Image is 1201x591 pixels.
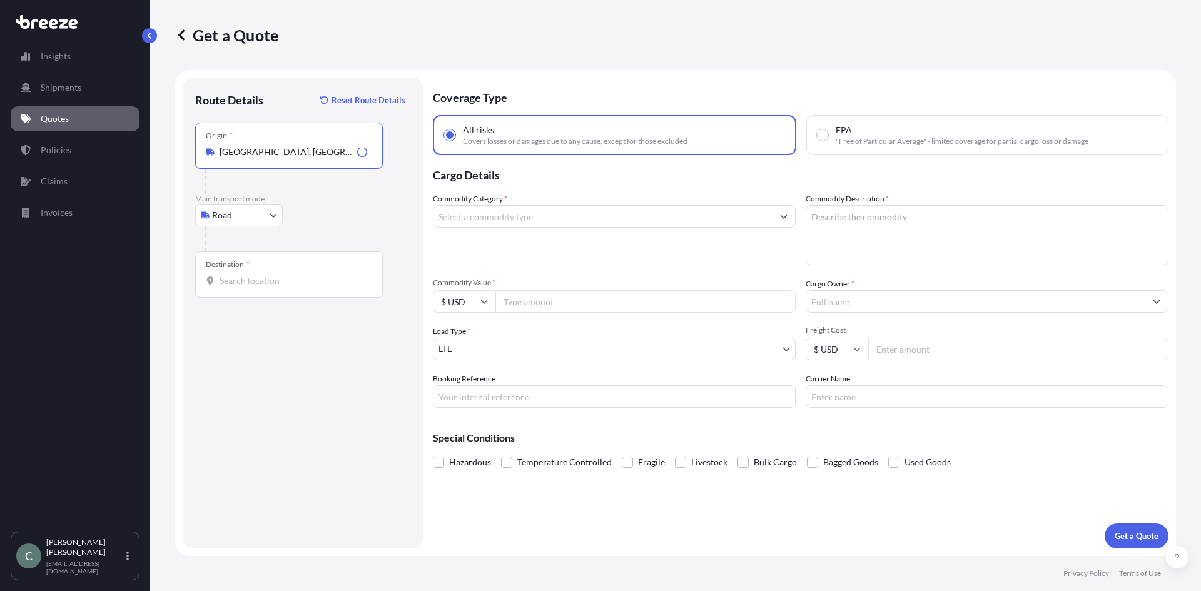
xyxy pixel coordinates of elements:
[754,453,797,472] span: Bulk Cargo
[195,93,263,108] p: Route Details
[817,129,828,141] input: FPA"Free of Particular Average" - limited coverage for partial cargo loss or damage
[823,453,878,472] span: Bagged Goods
[836,136,1088,146] span: "Free of Particular Average" - limited coverage for partial cargo loss or damage
[433,373,495,385] label: Booking Reference
[433,385,796,408] input: Your internal reference
[691,453,727,472] span: Livestock
[638,453,665,472] span: Fragile
[195,194,410,204] p: Main transport mode
[206,260,250,270] div: Destination
[41,81,81,94] p: Shipments
[905,453,951,472] span: Used Goods
[495,290,796,313] input: Type amount
[1115,530,1158,542] p: Get a Quote
[433,193,507,205] label: Commodity Category
[433,433,1168,443] p: Special Conditions
[195,204,283,226] button: Select transport
[25,550,33,562] span: C
[449,453,491,472] span: Hazardous
[438,343,452,355] span: LTL
[806,385,1168,408] input: Enter name
[806,373,850,385] label: Carrier Name
[1063,568,1109,578] a: Privacy Policy
[46,560,124,575] p: [EMAIL_ADDRESS][DOMAIN_NAME]
[41,144,71,156] p: Policies
[1119,568,1161,578] a: Terms of Use
[433,205,773,228] input: Select a commodity type
[433,338,796,360] button: LTL
[41,175,68,188] p: Claims
[357,147,367,157] div: Loading
[41,50,71,63] p: Insights
[444,129,455,141] input: All risksCovers losses or damages due to any cause, except for those excluded
[11,44,139,69] a: Insights
[433,278,796,288] span: Commodity Value
[41,113,69,125] p: Quotes
[11,200,139,225] a: Invoices
[11,106,139,131] a: Quotes
[314,90,410,110] button: Reset Route Details
[212,209,232,221] span: Road
[1145,290,1168,313] button: Show suggestions
[517,453,612,472] span: Temperature Controlled
[463,124,494,136] span: All risks
[433,155,1168,193] p: Cargo Details
[463,136,687,146] span: Covers losses or damages due to any cause, except for those excluded
[806,278,854,290] label: Cargo Owner
[806,193,889,205] label: Commodity Description
[11,169,139,194] a: Claims
[220,146,352,158] input: Origin
[206,131,233,141] div: Origin
[11,138,139,163] a: Policies
[332,94,405,106] p: Reset Route Details
[11,75,139,100] a: Shipments
[46,537,124,557] p: [PERSON_NAME] [PERSON_NAME]
[806,325,1168,335] span: Freight Cost
[868,338,1168,360] input: Enter amount
[41,206,73,219] p: Invoices
[433,325,470,338] span: Load Type
[806,290,1145,313] input: Full name
[773,205,795,228] button: Show suggestions
[836,124,852,136] span: FPA
[220,275,367,287] input: Destination
[433,78,1168,115] p: Coverage Type
[175,25,278,45] p: Get a Quote
[1105,523,1168,548] button: Get a Quote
